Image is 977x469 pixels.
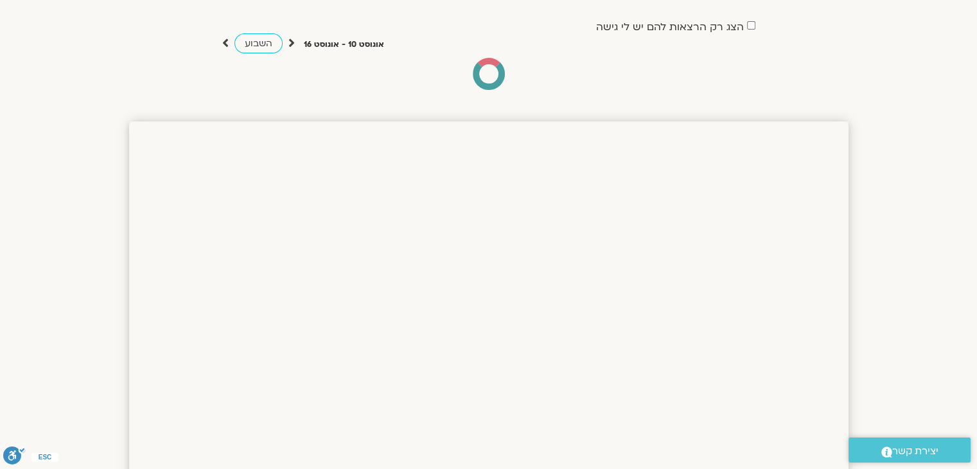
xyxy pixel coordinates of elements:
[234,33,283,53] a: השבוע
[596,21,744,33] label: הצג רק הרצאות להם יש לי גישה
[304,38,384,51] p: אוגוסט 10 - אוגוסט 16
[892,443,938,460] span: יצירת קשר
[849,438,971,463] a: יצירת קשר
[245,37,272,49] span: השבוע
